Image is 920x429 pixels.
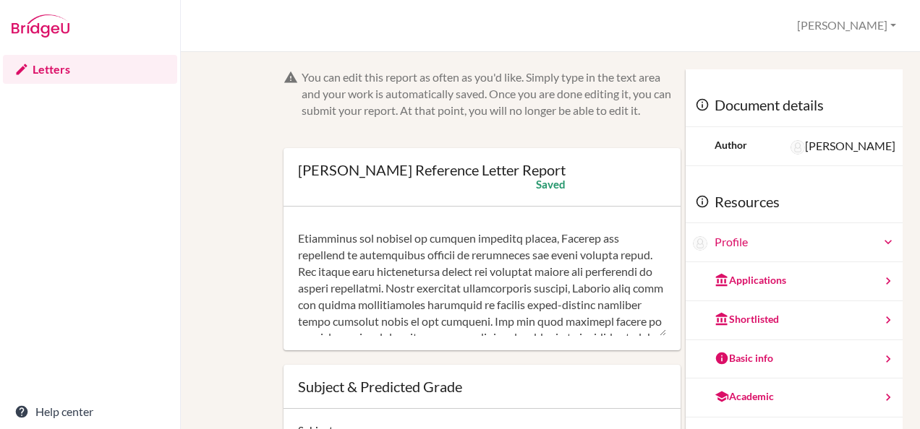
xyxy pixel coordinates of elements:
[686,181,903,224] div: Resources
[715,389,774,404] div: Academic
[791,138,895,155] div: [PERSON_NAME]
[686,84,903,127] div: Document details
[791,12,903,39] button: [PERSON_NAME]
[298,162,566,177] div: [PERSON_NAME] Reference Letter Report
[791,140,805,155] img: Jessica Solomon
[715,312,779,326] div: Shortlisted
[686,340,903,379] a: Basic info
[536,177,566,191] div: Saved
[12,14,69,38] img: Bridge-U
[693,236,707,251] img: Yasmina Azizova
[715,273,786,287] div: Applications
[715,138,747,152] div: Author
[686,378,903,417] a: Academic
[3,55,177,84] a: Letters
[715,234,895,251] a: Profile
[298,379,666,394] div: Subject & Predicted Grade
[3,397,177,426] a: Help center
[686,262,903,301] a: Applications
[715,351,773,365] div: Basic info
[686,301,903,340] a: Shortlisted
[302,69,681,119] div: You can edit this report as often as you'd like. Simply type in the text area and your work is au...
